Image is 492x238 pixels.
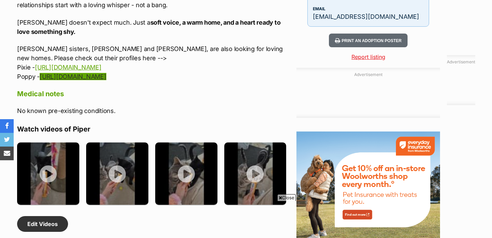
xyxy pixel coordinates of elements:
[313,12,424,21] p: [EMAIL_ADDRESS][DOMAIN_NAME]
[155,142,217,205] img: ovtlxlqt888mvlnpwakb.jpg
[447,55,475,105] div: Advertisement
[40,73,106,80] a: [URL][DOMAIN_NAME]
[122,204,371,235] iframe: Advertisement
[224,142,287,205] img: byepkcb2hodtlzu0eui3.jpg
[17,89,293,98] h4: Medical notes
[296,68,440,118] div: Advertisement
[313,6,424,12] p: Email
[17,19,280,35] b: soft voice, a warm home, and a heart ready to love something shy.
[277,194,296,201] span: Close
[17,125,293,134] h4: Watch videos of Piper
[17,18,293,36] p: [PERSON_NAME] doesn't expect much. Just a
[86,142,148,205] img: h5dq6q3f4qo7o8evjaa6.jpg
[17,106,293,115] p: No known pre-existing conditions.
[296,53,440,61] a: Report listing
[17,216,68,232] a: Edit Videos
[17,142,79,205] img: nfjn5hwqhhjd4otjbqii.jpg
[35,64,101,71] a: [URL][DOMAIN_NAME]
[329,34,408,48] button: Print an adoption poster
[17,44,293,81] p: [PERSON_NAME] sisters, [PERSON_NAME] and [PERSON_NAME], are also looking for loving new homes. Pl...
